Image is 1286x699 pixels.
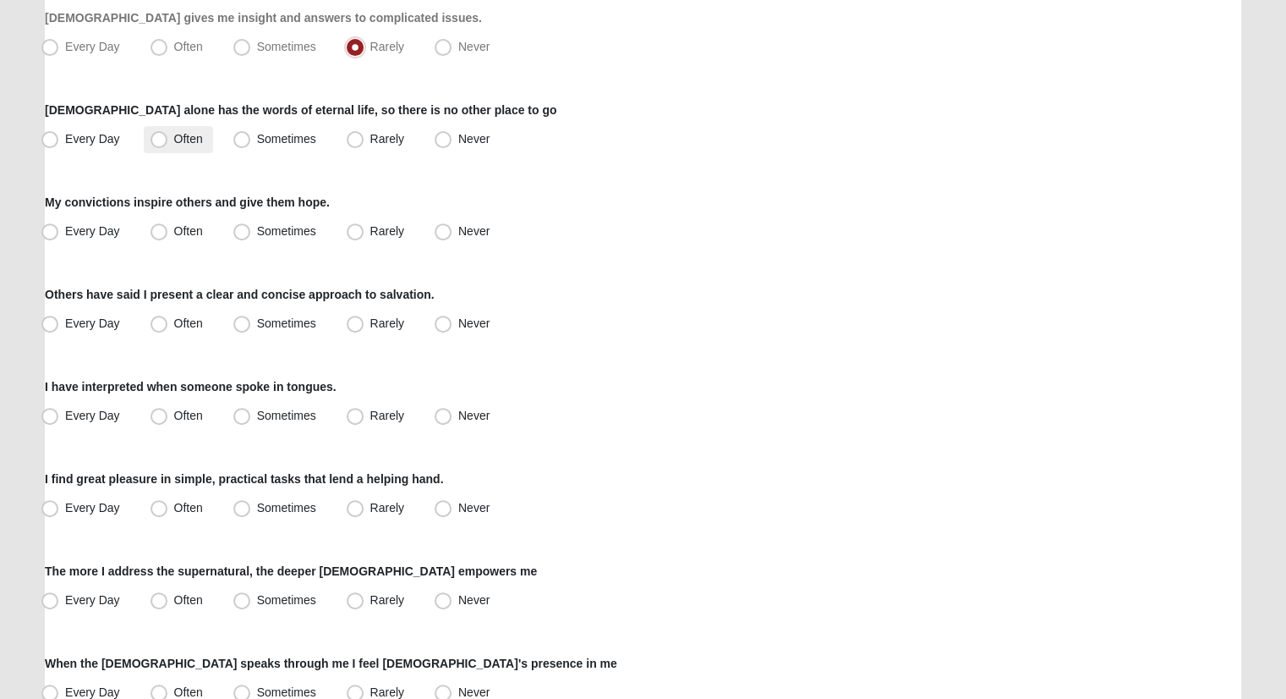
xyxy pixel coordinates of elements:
span: Never [458,316,490,330]
span: Often [174,224,203,238]
span: Never [458,593,490,607]
span: Sometimes [257,40,316,53]
span: Often [174,40,203,53]
span: Every Day [65,501,120,515]
span: Often [174,593,203,607]
span: Sometimes [257,501,316,515]
span: Sometimes [257,593,316,607]
span: Every Day [65,40,120,53]
label: The more I address the supernatural, the deeper [DEMOGRAPHIC_DATA] empowers me [45,563,537,580]
label: I find great pleasure in simple, practical tasks that lend a helping hand. [45,471,443,487]
span: Never [458,132,490,146]
span: Sometimes [257,224,316,238]
span: Rarely [370,316,404,330]
label: My convictions inspire others and give them hope. [45,194,330,211]
span: Rarely [370,224,404,238]
span: Rarely [370,501,404,515]
span: Rarely [370,409,404,422]
span: Rarely [370,593,404,607]
span: Every Day [65,316,120,330]
label: [DEMOGRAPHIC_DATA] gives me insight and answers to complicated issues. [45,9,482,26]
span: Sometimes [257,132,316,146]
span: Sometimes [257,316,316,330]
label: When the [DEMOGRAPHIC_DATA] speaks through me I feel [DEMOGRAPHIC_DATA]'s presence in me [45,655,617,672]
label: I have interpreted when someone spoke in tongues. [45,378,337,395]
span: Rarely [370,132,404,146]
span: Every Day [65,593,120,607]
span: Every Day [65,132,120,146]
span: Never [458,224,490,238]
span: Never [458,40,490,53]
span: Often [174,409,203,422]
span: Sometimes [257,409,316,422]
span: Often [174,501,203,515]
label: Others have said I present a clear and concise approach to salvation. [45,286,435,303]
label: [DEMOGRAPHIC_DATA] alone has the words of eternal life, so there is no other place to go [45,102,556,118]
span: Every Day [65,409,120,422]
span: Never [458,409,490,422]
span: Never [458,501,490,515]
span: Often [174,316,203,330]
span: Every Day [65,224,120,238]
span: Rarely [370,40,404,53]
span: Often [174,132,203,146]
